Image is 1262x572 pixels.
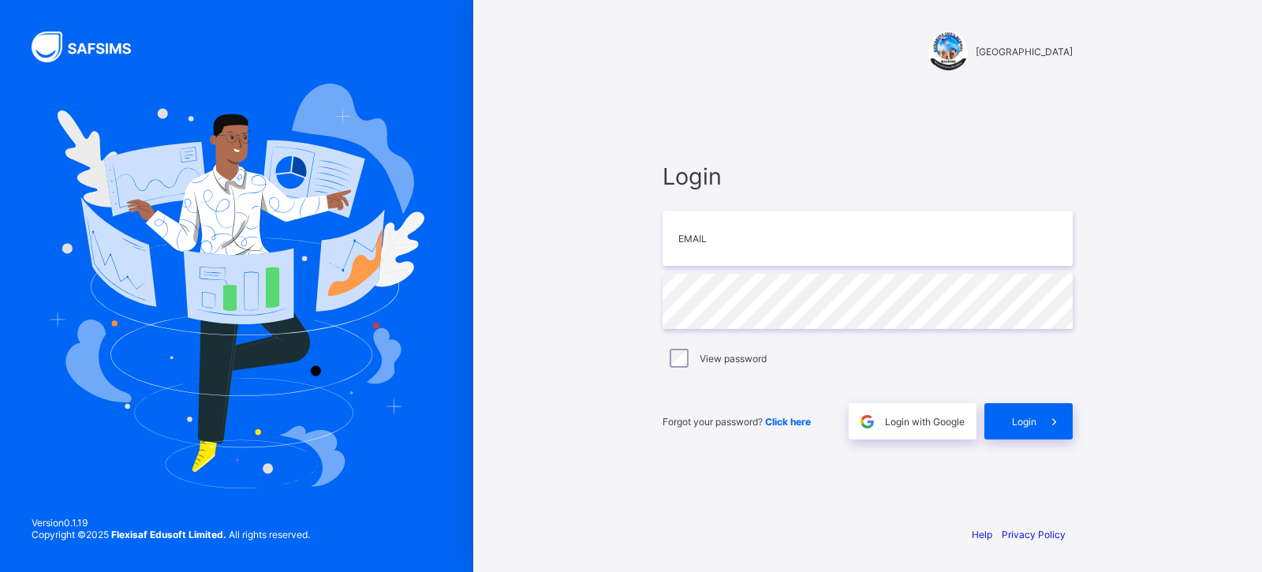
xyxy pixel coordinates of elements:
img: Hero Image [49,84,424,488]
span: Version 0.1.19 [32,517,310,529]
a: Help [972,529,992,540]
a: Privacy Policy [1002,529,1066,540]
span: Login [1012,416,1036,428]
span: Copyright © 2025 All rights reserved. [32,529,310,540]
span: Forgot your password? [663,416,811,428]
label: View password [700,353,767,365]
img: google.396cfc9801f0270233282035f929180a.svg [858,413,876,431]
span: Login with Google [885,416,965,428]
img: SAFSIMS Logo [32,32,150,62]
span: [GEOGRAPHIC_DATA] [976,46,1073,58]
span: Login [663,163,1073,190]
a: Click here [765,416,811,428]
strong: Flexisaf Edusoft Limited. [111,529,226,540]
